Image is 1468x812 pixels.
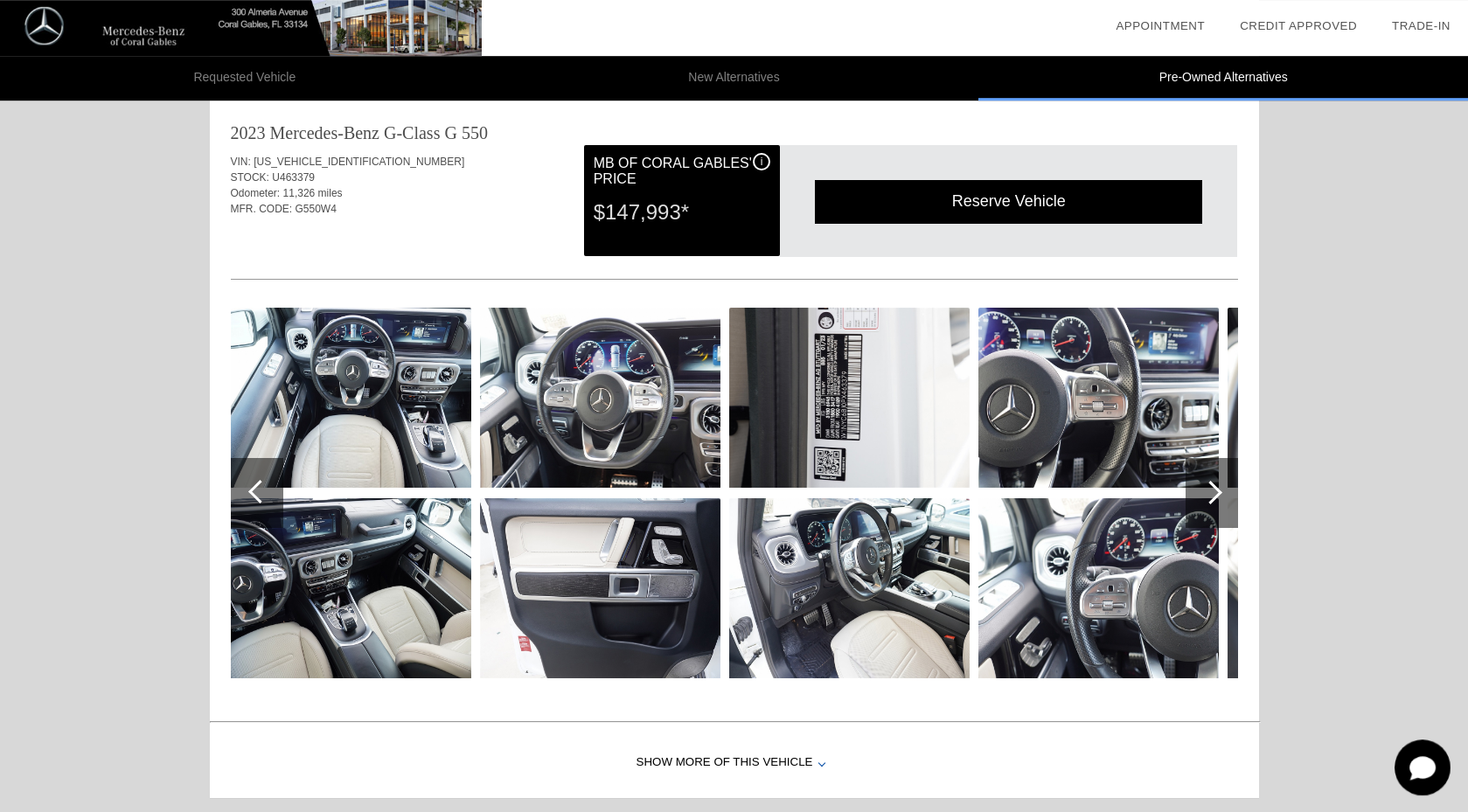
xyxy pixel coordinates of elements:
[1395,739,1451,795] svg: Start Chat
[231,203,293,215] span: MFR. CODE:
[729,308,970,488] img: image.aspx
[978,308,1219,488] img: image.aspx
[231,121,441,145] div: 2023 Mercedes-Benz G-Class
[283,187,343,199] span: 11,326 miles
[444,121,487,145] div: G 550
[231,308,471,488] img: image.aspx
[231,156,251,168] span: VIN:
[594,153,770,190] div: MB of Coral Gables' Price
[815,180,1202,223] div: Reserve Vehicle
[296,203,337,215] span: G550W4
[1116,19,1205,32] a: Appointment
[1395,739,1451,795] button: Toggle Chat Window
[480,498,720,678] img: image.aspx
[231,227,1238,255] div: Quoted on [DATE] 11:17:58 AM
[753,153,770,170] div: i
[231,498,471,678] img: image.aspx
[594,190,770,235] div: $147,993*
[1228,498,1468,678] img: image.aspx
[480,308,720,488] img: image.aspx
[210,728,1259,798] div: Show More of this Vehicle
[1228,308,1468,488] img: image.aspx
[231,171,269,184] span: STOCK:
[254,156,464,168] span: [US_VEHICLE_IDENTIFICATION_NUMBER]
[978,498,1219,678] img: image.aspx
[729,498,970,678] img: image.aspx
[231,187,281,199] span: Odometer:
[272,171,315,184] span: U463379
[1240,19,1357,32] a: Credit Approved
[1392,19,1451,32] a: Trade-In
[490,56,979,101] li: New Alternatives
[978,56,1468,101] li: Pre-Owned Alternatives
